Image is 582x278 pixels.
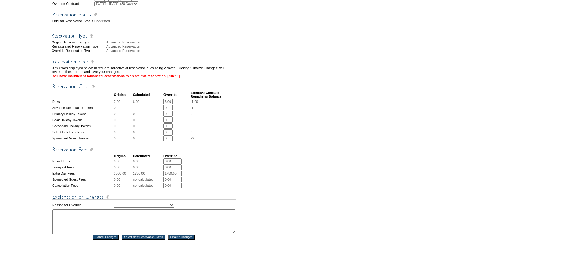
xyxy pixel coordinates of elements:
[114,135,132,141] td: 0
[114,99,132,104] td: 7.00
[52,171,113,176] td: Extra Day Fees
[191,124,192,128] span: 0
[133,99,163,104] td: 6.00
[114,154,132,158] td: Original
[133,105,163,110] td: 1
[52,105,113,110] td: Advance Reservation Tokens
[114,129,132,135] td: 0
[52,58,236,66] img: Reservation Errors
[106,45,236,48] div: Advanced Reservation
[133,129,163,135] td: 0
[114,183,132,188] td: 0.00
[52,183,113,188] td: Cancellation Fees
[191,112,192,116] span: 0
[168,235,195,240] input: Finalize Changes
[52,129,113,135] td: Select Holiday Tokens
[133,91,163,98] td: Calculated
[114,105,132,110] td: 0
[133,135,163,141] td: 0
[133,183,163,188] td: not calculated
[52,45,106,48] div: Recalculated Reservation Type
[133,117,163,123] td: 0
[163,154,190,158] td: Override
[52,164,113,170] td: Transport Fees
[52,66,236,74] td: Any errors displayed below, in red, are indicative of reservation rules being violated. Clicking ...
[133,123,163,129] td: 0
[114,91,132,98] td: Original
[114,111,132,117] td: 0
[122,235,165,240] input: Select New Reservation Dates
[93,235,119,240] input: Cancel Changes
[114,117,132,123] td: 0
[163,91,190,98] td: Override
[191,118,192,122] span: 0
[106,40,236,44] div: Advanced Reservation
[133,111,163,117] td: 0
[52,83,236,90] img: Reservation Cost
[52,177,113,182] td: Sponsored Guest Fees
[114,123,132,129] td: 0
[191,136,194,140] span: 99
[133,171,163,176] td: 1750.00
[52,11,236,19] img: Reservation Status
[52,146,236,153] img: Reservation Fees
[52,158,113,164] td: Resort Fees
[52,111,113,117] td: Primary Holiday Tokens
[114,171,132,176] td: 3500.00
[106,49,236,52] div: Advanced Reservation
[52,40,106,44] div: Original Reservation Type
[191,91,236,98] td: Effective Contract Remaining Balance
[114,177,132,182] td: 0.00
[52,1,94,6] td: Override Contract
[133,154,163,158] td: Calculated
[52,117,113,123] td: Peak Holiday Tokens
[94,19,236,23] td: Confirmed
[114,164,132,170] td: 0.00
[114,158,132,164] td: 0.00
[52,201,113,209] td: Reason for Override:
[133,158,163,164] td: 0.00
[52,49,106,52] div: Override Reservation Type
[133,177,163,182] td: not calculated
[52,32,235,40] img: Reservation Type
[191,130,192,134] span: 0
[52,19,94,23] td: Original Reservation Status
[52,123,113,129] td: Secondary Holiday Tokens
[133,164,163,170] td: 0.00
[191,100,198,103] span: -1.00
[191,106,193,110] span: -1
[52,135,113,141] td: Sponsored Guest Tokens
[52,74,236,78] td: You have insufficient Advanced Reservations to create this reservation. [rule: 1]
[52,193,236,201] img: Explanation of Changes
[52,99,113,104] td: Days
